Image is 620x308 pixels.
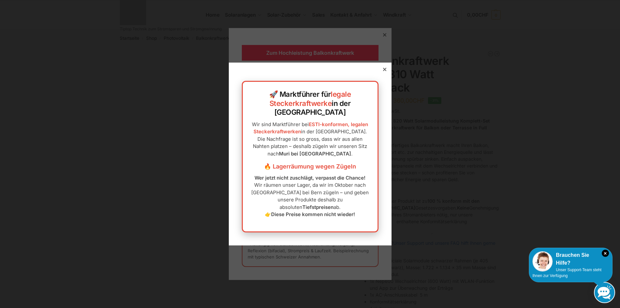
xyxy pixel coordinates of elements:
[279,151,351,157] strong: Muri bei [GEOGRAPHIC_DATA]
[532,268,601,278] span: Unser Support-Team steht Ihnen zur Verfügung
[532,251,609,267] div: Brauchen Sie Hilfe?
[254,121,368,135] a: ESTI-konformen, legalen Steckerkraftwerken
[255,175,365,181] strong: Wer jetzt nicht zuschlägt, verpasst die Chance!
[249,162,371,171] h3: 🔥 Lagerräumung wegen Zügeln
[602,250,609,257] i: Schließen
[269,90,351,108] a: legale Steckerkraftwerke
[302,204,334,210] strong: Tiefstpreisen
[249,174,371,218] p: Wir räumen unser Lager, da wir im Oktober nach [GEOGRAPHIC_DATA] bei Bern zügeln – und geben unse...
[532,251,553,271] img: Customer service
[249,121,371,158] p: Wir sind Marktführer bei in der [GEOGRAPHIC_DATA]. Die Nachfrage ist so gross, dass wir aus allen...
[249,90,371,117] h2: 🚀 Marktführer für in der [GEOGRAPHIC_DATA]
[271,211,355,217] strong: Diese Preise kommen nicht wieder!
